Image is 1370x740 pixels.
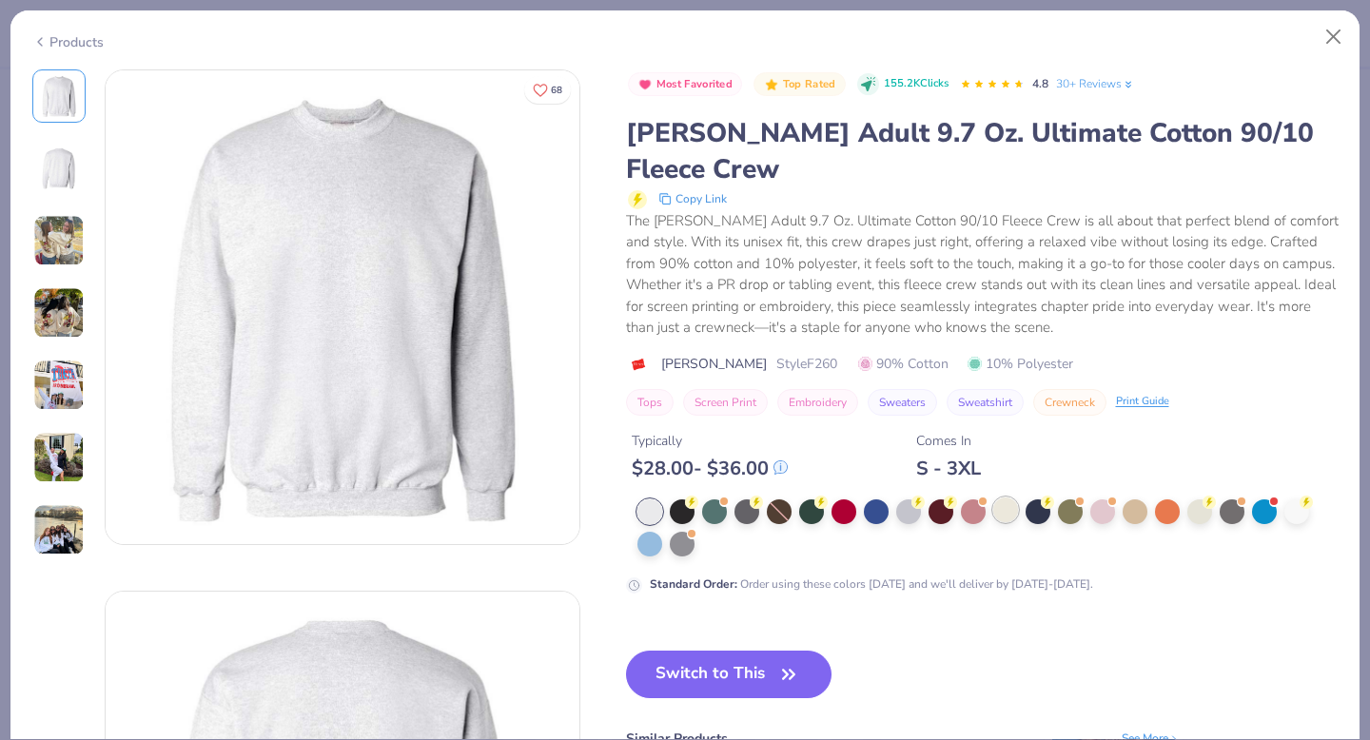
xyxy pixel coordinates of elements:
div: Comes In [916,431,981,451]
img: Top Rated sort [764,77,779,92]
img: User generated content [33,432,85,483]
button: Close [1316,19,1352,55]
span: Style F260 [776,354,837,374]
div: 4.8 Stars [960,69,1025,100]
img: Back [36,146,82,191]
img: User generated content [33,215,85,266]
strong: Standard Order : [650,576,737,592]
span: Most Favorited [656,79,733,89]
span: 90% Cotton [858,354,949,374]
button: Screen Print [683,389,768,416]
img: User generated content [33,287,85,339]
button: Like [524,76,571,104]
button: Badge Button [753,72,845,97]
div: $ 28.00 - $ 36.00 [632,457,788,480]
div: Print Guide [1116,394,1169,410]
button: Embroidery [777,389,858,416]
img: Front [106,70,579,544]
span: 4.8 [1032,76,1048,91]
span: [PERSON_NAME] [661,354,767,374]
button: Tops [626,389,674,416]
img: Front [36,73,82,119]
img: brand logo [626,357,652,372]
span: 155.2K Clicks [884,76,949,92]
button: Switch to This [626,651,832,698]
div: S - 3XL [916,457,981,480]
span: Top Rated [783,79,836,89]
img: Most Favorited sort [637,77,653,92]
img: User generated content [33,504,85,555]
div: Products [32,32,104,52]
div: Order using these colors [DATE] and we'll deliver by [DATE]-[DATE]. [650,575,1093,593]
a: 30+ Reviews [1056,75,1135,92]
button: Crewneck [1033,389,1106,416]
button: Badge Button [628,72,743,97]
div: The [PERSON_NAME] Adult 9.7 Oz. Ultimate Cotton 90/10 Fleece Crew is all about that perfect blend... [626,210,1339,339]
button: Sweatshirt [947,389,1024,416]
img: User generated content [33,360,85,411]
div: Typically [632,431,788,451]
span: 68 [551,86,562,95]
button: copy to clipboard [653,187,733,210]
span: 10% Polyester [968,354,1073,374]
div: [PERSON_NAME] Adult 9.7 Oz. Ultimate Cotton 90/10 Fleece Crew [626,115,1339,187]
button: Sweaters [868,389,937,416]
